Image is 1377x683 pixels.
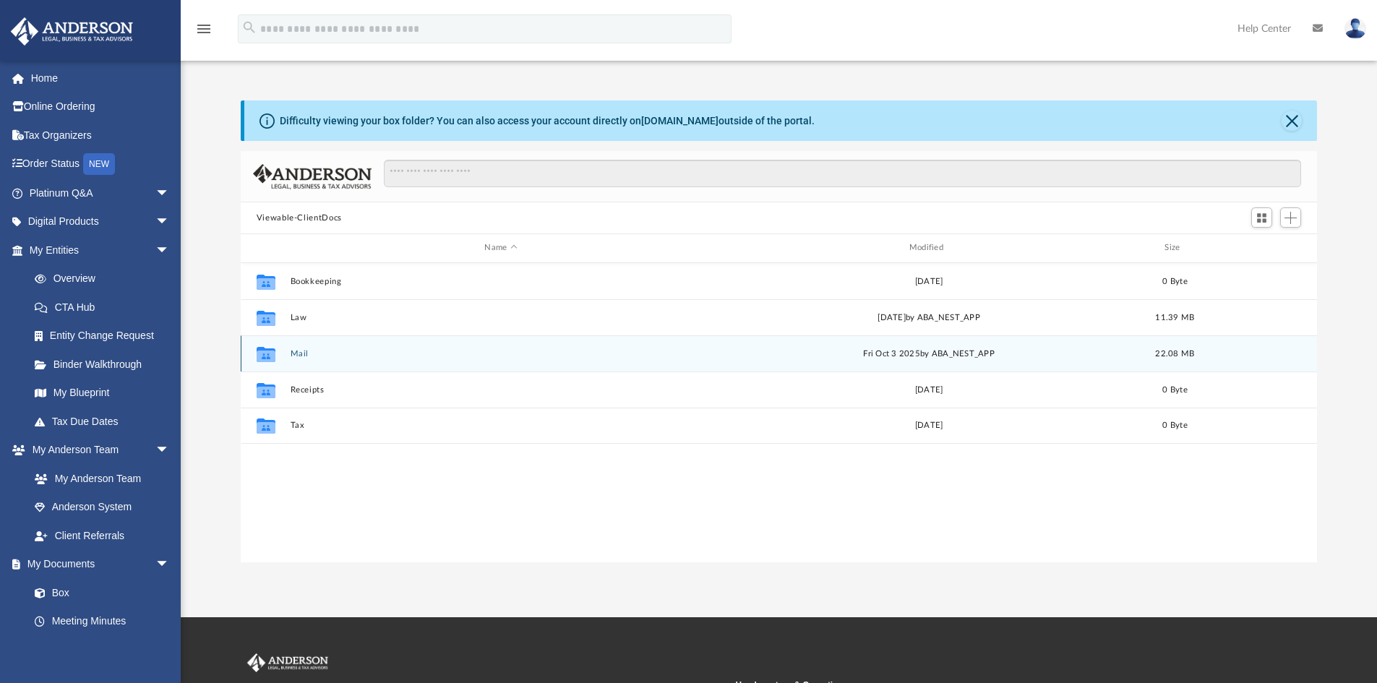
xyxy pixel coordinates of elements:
span: arrow_drop_down [155,550,184,580]
img: User Pic [1344,18,1366,39]
a: Overview [20,265,192,293]
button: Bookkeeping [290,277,711,286]
a: My Documentsarrow_drop_down [10,550,184,579]
div: [DATE] by ABA_NEST_APP [718,311,1139,324]
a: My Anderson Teamarrow_drop_down [10,436,184,465]
button: Mail [290,349,711,358]
a: Order StatusNEW [10,150,192,179]
div: Modified [718,241,1140,254]
div: id [1210,241,1311,254]
a: Anderson System [20,493,184,522]
div: grid [241,263,1318,562]
a: Tax Organizers [10,121,192,150]
a: Meeting Minutes [20,607,184,636]
a: Box [20,578,177,607]
span: arrow_drop_down [155,436,184,465]
button: Law [290,313,711,322]
a: Platinum Q&Aarrow_drop_down [10,179,192,207]
div: Fri Oct 3 2025 by ABA_NEST_APP [718,347,1139,360]
i: menu [195,20,213,38]
button: Tax [290,421,711,430]
a: [DOMAIN_NAME] [641,115,718,126]
img: Anderson Advisors Platinum Portal [7,17,137,46]
div: Name [289,241,711,254]
a: Entity Change Request [20,322,192,351]
div: [DATE] [718,419,1139,432]
a: My Blueprint [20,379,184,408]
div: id [247,241,283,254]
a: Tax Due Dates [20,407,192,436]
div: NEW [83,153,115,175]
input: Search files and folders [384,160,1301,187]
button: Viewable-ClientDocs [257,212,342,225]
div: Size [1146,241,1204,254]
div: [DATE] [718,383,1139,396]
span: 22.08 MB [1155,349,1194,357]
a: My Anderson Team [20,464,177,493]
a: Client Referrals [20,521,184,550]
i: search [241,20,257,35]
span: arrow_drop_down [155,179,184,208]
span: 0 Byte [1162,385,1188,393]
a: My Entitiesarrow_drop_down [10,236,192,265]
a: Digital Productsarrow_drop_down [10,207,192,236]
span: 0 Byte [1162,421,1188,429]
a: menu [195,27,213,38]
img: Anderson Advisors Platinum Portal [244,653,331,672]
button: Close [1282,111,1302,131]
span: 11.39 MB [1155,313,1194,321]
a: CTA Hub [20,293,192,322]
span: arrow_drop_down [155,236,184,265]
span: 0 Byte [1162,277,1188,285]
a: Online Ordering [10,93,192,121]
button: Receipts [290,385,711,395]
div: [DATE] [718,275,1139,288]
button: Switch to Grid View [1251,207,1273,228]
button: Add [1280,207,1302,228]
a: Home [10,64,192,93]
span: arrow_drop_down [155,207,184,237]
a: Binder Walkthrough [20,350,192,379]
div: Difficulty viewing your box folder? You can also access your account directly on outside of the p... [280,113,815,129]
